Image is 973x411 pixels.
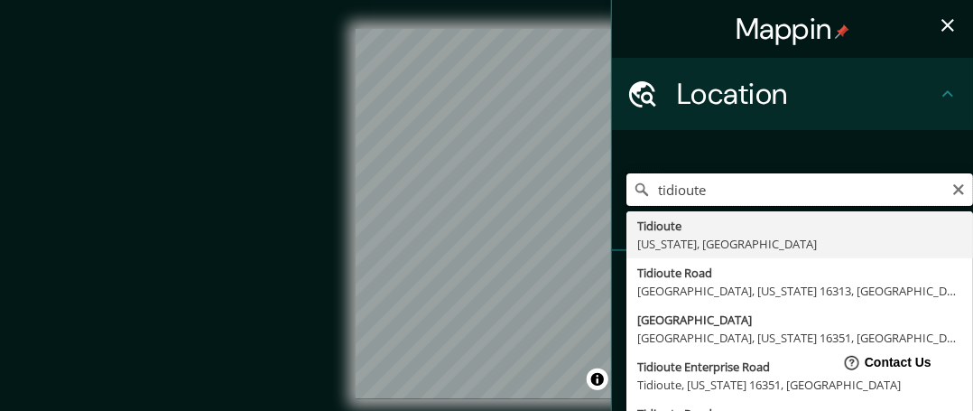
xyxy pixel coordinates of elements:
[587,369,608,390] button: Toggle attribution
[835,24,849,39] img: pin-icon.png
[637,282,962,300] div: [GEOGRAPHIC_DATA], [US_STATE] 16313, [GEOGRAPHIC_DATA]
[356,29,617,399] canvas: Map
[612,323,973,396] div: Style
[637,235,962,253] div: [US_STATE], [GEOGRAPHIC_DATA]
[612,251,973,323] div: Pins
[637,376,962,394] div: Tidioute, [US_STATE] 16351, [GEOGRAPHIC_DATA]
[637,264,962,282] div: Tidioute Road
[637,329,962,347] div: [GEOGRAPHIC_DATA], [US_STATE] 16351, [GEOGRAPHIC_DATA]
[637,217,962,235] div: Tidioute
[812,341,953,391] iframe: Help widget launcher
[951,180,966,197] button: Clear
[637,311,962,329] div: [GEOGRAPHIC_DATA]
[612,58,973,130] div: Location
[637,358,962,376] div: Tidioute Enterprise Road
[736,11,850,47] h4: Mappin
[626,173,973,206] input: Pick your city or area
[677,76,937,112] h4: Location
